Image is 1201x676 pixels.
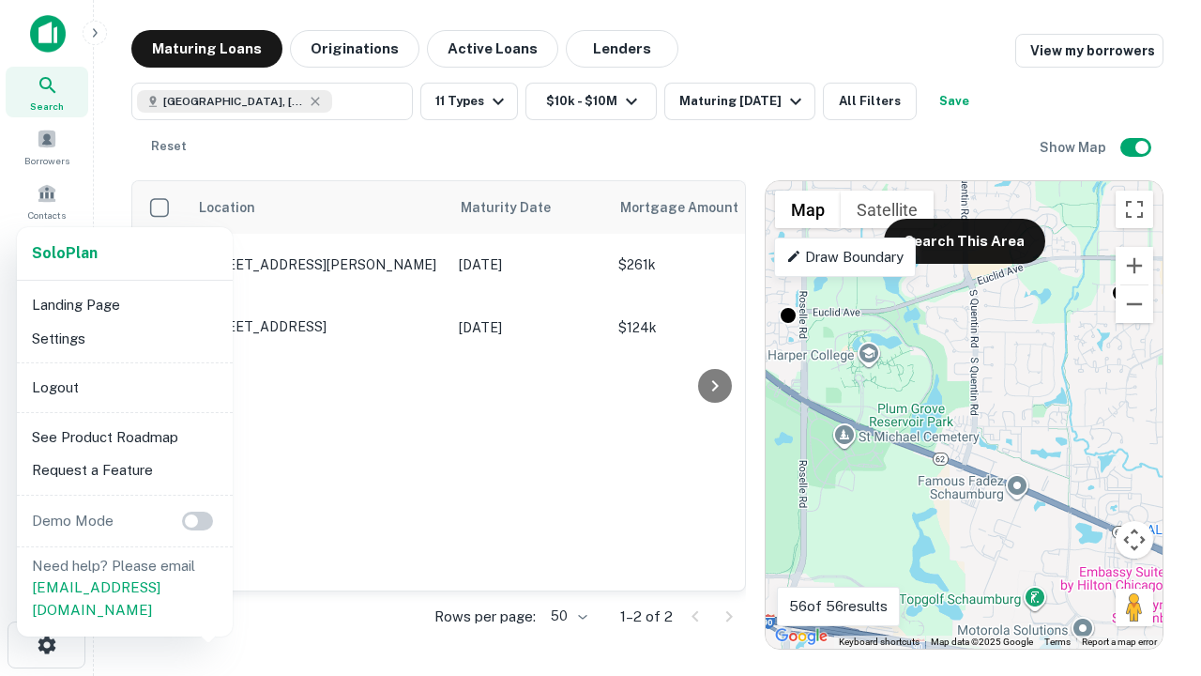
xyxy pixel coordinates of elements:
[24,288,225,322] li: Landing Page
[24,421,225,454] li: See Product Roadmap
[32,242,98,265] a: SoloPlan
[24,371,225,405] li: Logout
[24,322,225,356] li: Settings
[32,555,218,622] p: Need help? Please email
[1107,466,1201,556] iframe: Chat Widget
[24,510,121,532] p: Demo Mode
[32,244,98,262] strong: Solo Plan
[32,579,160,618] a: [EMAIL_ADDRESS][DOMAIN_NAME]
[24,453,225,487] li: Request a Feature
